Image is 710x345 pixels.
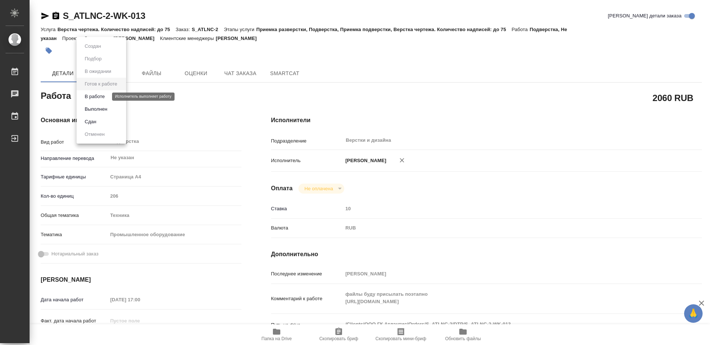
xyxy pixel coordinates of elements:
button: Выполнен [82,105,109,113]
button: В работе [82,93,107,101]
button: Создан [82,42,103,50]
button: Подбор [82,55,104,63]
button: Отменен [82,130,107,138]
button: В ожидании [82,67,114,76]
button: Готов к работе [82,80,119,88]
button: Сдан [82,118,98,126]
